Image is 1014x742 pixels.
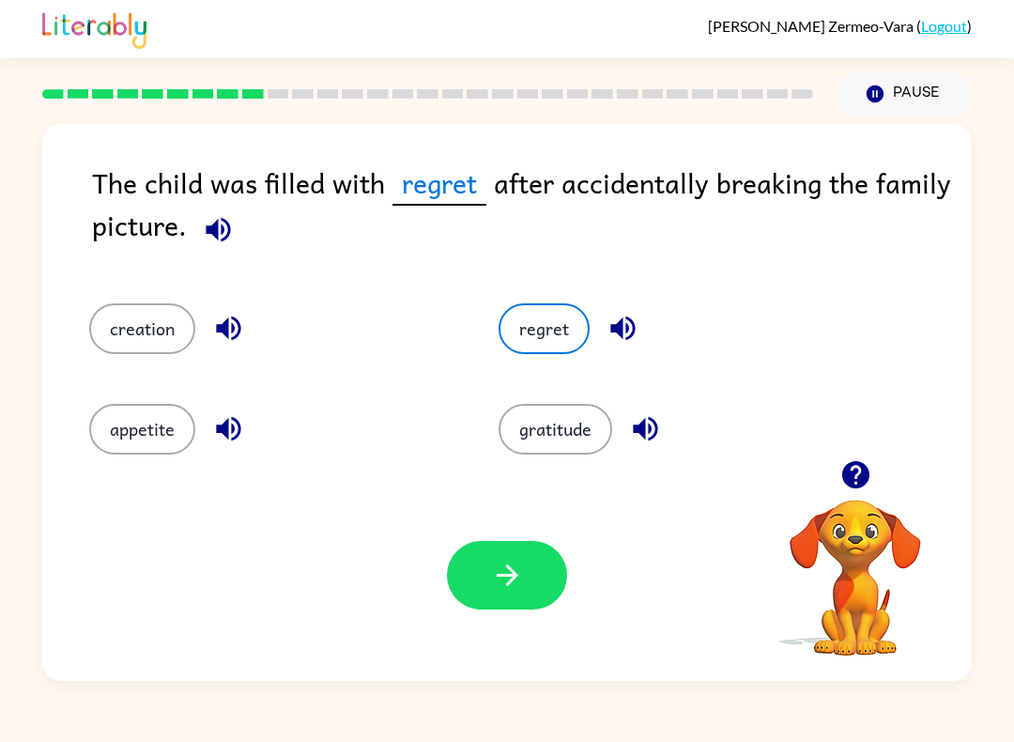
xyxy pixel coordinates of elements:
button: regret [499,303,590,354]
a: Logout [921,17,967,35]
div: ( ) [708,17,972,35]
span: [PERSON_NAME] Zermeo-Vara [708,17,916,35]
video: Your browser must support playing .mp4 files to use Literably. Please try using another browser. [761,471,949,658]
span: regret [392,162,486,206]
button: appetite [89,404,195,455]
button: Pause [836,72,972,116]
div: The child was filled with after accidentally breaking the family picture. [92,162,972,266]
img: Literably [42,8,146,49]
button: gratitude [499,404,612,455]
button: creation [89,303,195,354]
